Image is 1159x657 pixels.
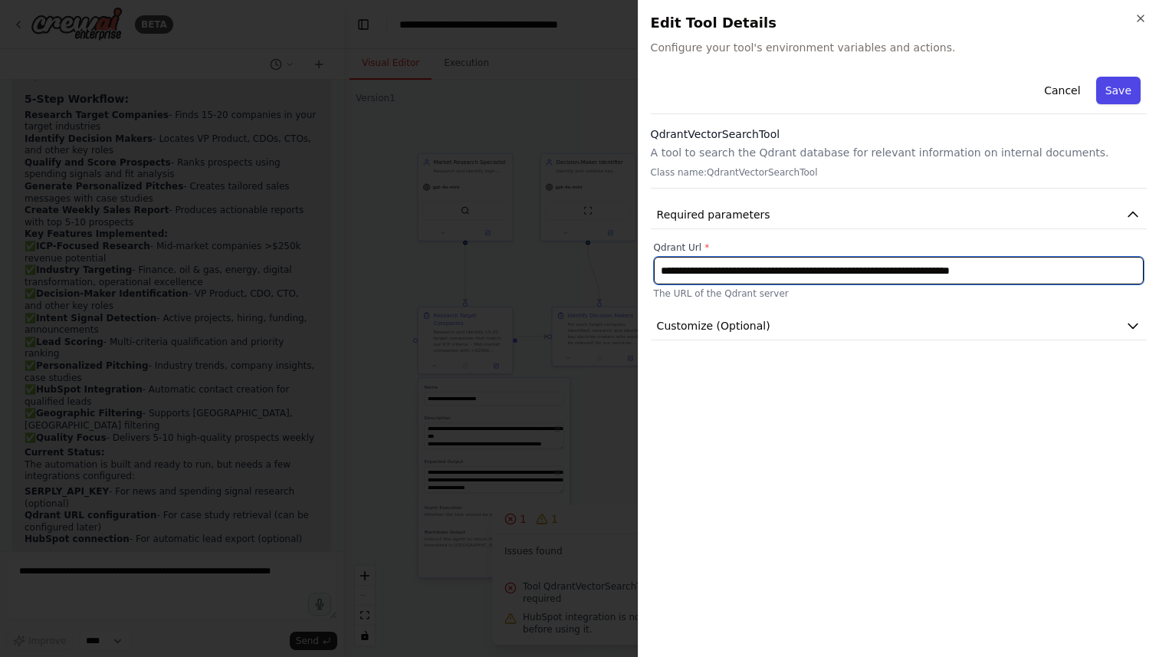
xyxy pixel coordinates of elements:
button: Required parameters [651,201,1147,229]
p: Class name: QdrantVectorSearchTool [651,166,1147,179]
p: The URL of the Qdrant server [654,287,1144,300]
span: Customize (Optional) [657,318,770,333]
span: Configure your tool's environment variables and actions. [651,40,1147,55]
h2: Edit Tool Details [651,12,1147,34]
label: Qdrant Url [654,241,1144,254]
button: Customize (Optional) [651,312,1147,340]
h3: QdrantVectorSearchTool [651,126,1147,142]
button: Cancel [1035,77,1089,104]
button: Save [1096,77,1141,104]
span: Required parameters [657,207,770,222]
p: A tool to search the Qdrant database for relevant information on internal documents. [651,145,1147,160]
